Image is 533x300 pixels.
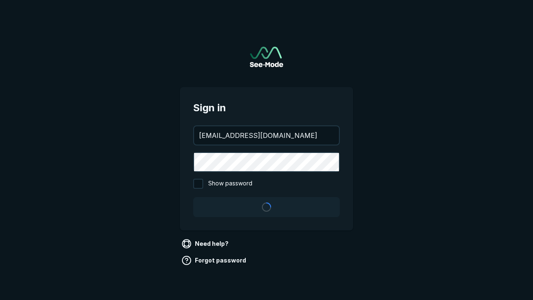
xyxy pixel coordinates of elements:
img: See-Mode Logo [250,47,283,67]
span: Show password [208,179,252,189]
a: Need help? [180,237,232,250]
span: Sign in [193,100,340,115]
a: Forgot password [180,254,249,267]
input: your@email.com [194,126,339,145]
a: Go to sign in [250,47,283,67]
